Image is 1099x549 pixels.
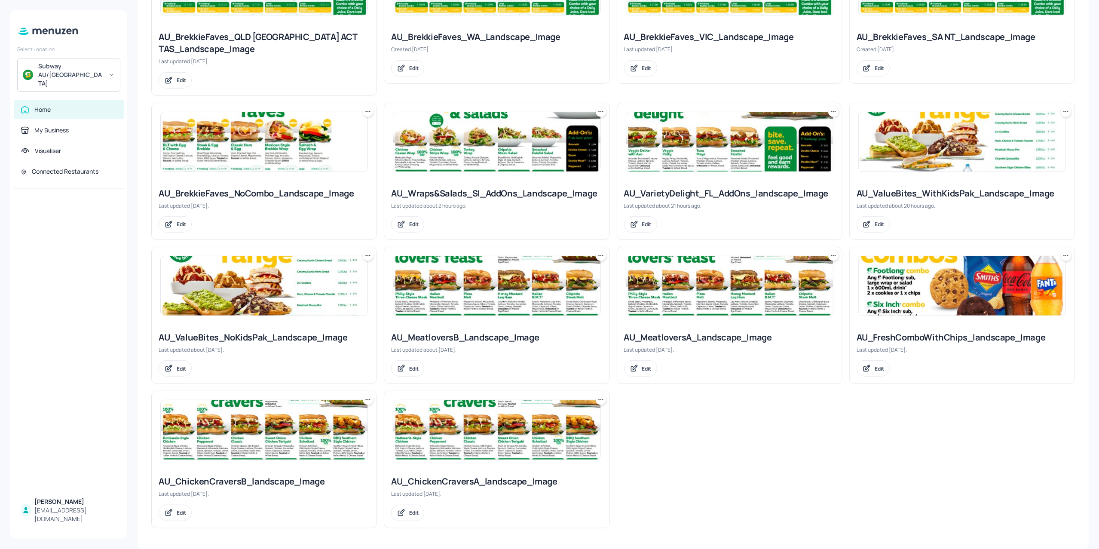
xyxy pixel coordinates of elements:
[177,221,186,228] div: Edit
[626,256,833,316] img: 2025-08-14-1755131139218ru650ej5khk.jpeg
[857,331,1068,344] div: AU_FreshComboWithChips_landscape_Image
[857,202,1068,209] div: Last updated about 20 hours ago.
[32,167,98,176] div: Connected Restaurants
[393,112,600,172] img: 2025-09-08-1757375224055p66rmgxscdi.jpeg
[875,365,884,372] div: Edit
[391,346,602,353] div: Last updated about [DATE].
[159,346,370,353] div: Last updated about [DATE].
[391,475,602,488] div: AU_ChickenCraversA_landscape_Image
[159,187,370,199] div: AU_BrekkieFaves_NoCombo_Landscape_Image
[391,202,602,209] div: Last updated about 2 hours ago.
[34,126,69,135] div: My Business
[34,506,117,523] div: [EMAIL_ADDRESS][DOMAIN_NAME]
[626,112,833,172] img: 2025-09-08-1757309299478xw9fkxv6w4.jpeg
[35,147,61,155] div: Visualiser
[34,105,51,114] div: Home
[161,400,367,460] img: 2025-08-12-1754968770026z5b94w7noi8.jpeg
[642,64,652,72] div: Edit
[391,490,602,497] div: Last updated [DATE].
[159,202,370,209] div: Last updated [DATE].
[161,112,367,172] img: 2025-08-15-17552292449181q1jp8lk993.jpeg
[391,31,602,43] div: AU_BrekkieFaves_WA_Landscape_Image
[159,475,370,488] div: AU_ChickenCraversB_landscape_Image
[159,331,370,344] div: AU_ValueBites_NoKidsPak_Landscape_Image
[857,346,1068,353] div: Last updated [DATE].
[161,256,367,316] img: 2025-07-18-1752804023273ml7j25a84p.jpeg
[23,70,33,80] img: avatar
[159,31,370,55] div: AU_BrekkieFaves_QLD [GEOGRAPHIC_DATA] ACT TAS_Landscape_Image
[857,46,1068,53] div: Created [DATE].
[624,31,835,43] div: AU_BrekkieFaves_VIC_Landscape_Image
[624,331,835,344] div: AU_MeatloversA_Landscape_Image
[391,187,602,199] div: AU_Wraps&Salads_SI_AddOns_Landscape_Image
[642,221,652,228] div: Edit
[859,256,1065,316] img: 2025-09-04-1756958838246qlubvsu8xy9.jpeg
[393,400,600,460] img: 2025-08-29-1756428191660lw6rmhwjpb.jpeg
[391,331,602,344] div: AU_MeatloversB_Landscape_Image
[17,46,120,53] div: Select Location
[859,112,1065,172] img: 2025-09-08-1757311170283ra71mdjsq1g.jpeg
[159,490,370,497] div: Last updated [DATE].
[177,365,186,372] div: Edit
[409,221,419,228] div: Edit
[857,187,1068,199] div: AU_ValueBites_WithKidsPak_Landscape_Image
[409,64,419,72] div: Edit
[159,58,370,65] div: Last updated [DATE].
[624,46,835,53] div: Last updated [DATE].
[624,202,835,209] div: Last updated about 21 hours ago.
[642,365,652,372] div: Edit
[393,256,600,316] img: 2025-07-23-175324237409516zqxu63qyy.jpeg
[875,221,884,228] div: Edit
[624,187,835,199] div: AU_VarietyDelight_FL_AddOns_landscape_Image
[857,31,1068,43] div: AU_BrekkieFaves_SA NT_Landscape_Image
[409,509,419,516] div: Edit
[409,365,419,372] div: Edit
[177,77,186,84] div: Edit
[391,46,602,53] div: Created [DATE].
[34,497,117,506] div: [PERSON_NAME]
[38,62,103,88] div: Subway AU/[GEOGRAPHIC_DATA]
[177,509,186,516] div: Edit
[875,64,884,72] div: Edit
[624,346,835,353] div: Last updated [DATE].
